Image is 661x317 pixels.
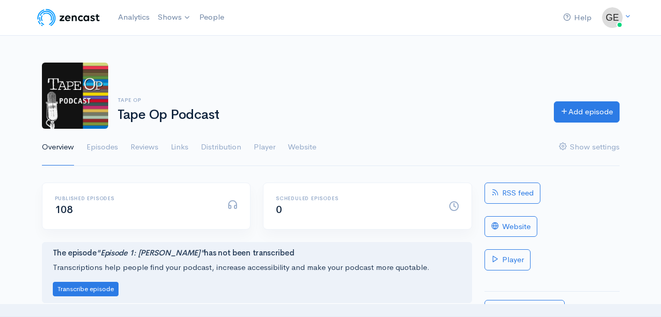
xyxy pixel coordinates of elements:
a: Help [559,7,596,29]
a: People [195,6,228,28]
a: RSS feed [484,183,540,204]
h6: Published episodes [55,195,215,201]
h6: Tape Op [117,97,541,103]
button: Transcribe episode [53,282,119,297]
h4: The episode has not been transcribed [53,249,461,258]
a: Overview [42,129,74,166]
span: 108 [55,203,73,216]
span: 0 [276,203,282,216]
a: Add episode [554,101,620,123]
a: Website [484,216,537,237]
a: Distribution [201,129,241,166]
a: Show settings [559,129,620,166]
a: Shows [154,6,195,29]
h1: Tape Op Podcast [117,108,541,123]
a: Episodes [86,129,118,166]
a: Player [254,129,275,166]
a: Website [288,129,316,166]
img: ... [602,7,623,28]
a: Player [484,249,531,270]
a: Transcribe episode [53,283,119,293]
a: Analytics [114,6,154,28]
p: Transcriptions help people find your podcast, increase accessibility and make your podcast more q... [53,262,461,274]
a: Reviews [130,129,158,166]
img: ZenCast Logo [36,7,101,28]
a: Links [171,129,188,166]
i: "Episode 1: [PERSON_NAME]" [96,248,204,258]
h6: Scheduled episodes [276,195,436,201]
